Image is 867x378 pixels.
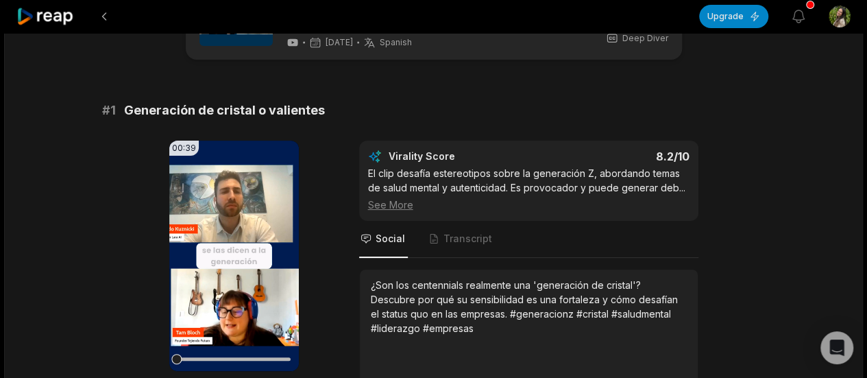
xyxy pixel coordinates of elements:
[820,331,853,364] div: Open Intercom Messenger
[699,5,768,28] button: Upgrade
[102,101,116,120] span: # 1
[542,150,689,163] div: 8.2 /10
[389,150,536,163] div: Virality Score
[169,141,299,371] video: Your browser does not support mp4 format.
[376,232,405,246] span: Social
[359,221,698,258] nav: Tabs
[622,32,668,45] span: Deep Diver
[368,166,689,212] div: El clip desafía estereotipos sobre la generación Z, abordando temas de salud mental y autenticida...
[326,37,353,48] span: [DATE]
[380,37,412,48] span: Spanish
[371,278,687,335] div: ¿Son los centennials realmente una 'generación de cristal'? Descubre por qué su sensibilidad es u...
[124,101,325,120] span: Generación de cristal o valientes
[368,198,689,212] div: See More
[443,232,492,246] span: Transcript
